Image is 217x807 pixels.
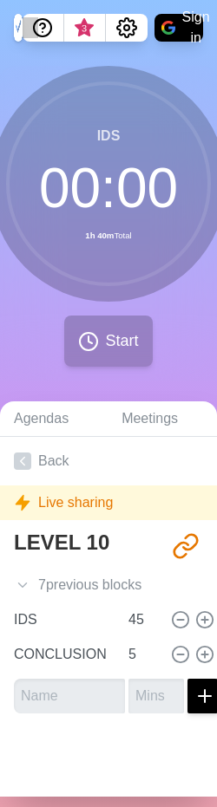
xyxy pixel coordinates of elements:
button: Help [23,14,64,42]
input: Name [14,679,125,713]
button: Start [64,316,153,367]
img: timeblocks logo [14,14,23,42]
input: Mins [122,602,163,637]
button: Settings [106,14,148,42]
input: Name [7,637,118,672]
span: s [135,575,141,595]
img: google logo [161,21,175,35]
input: Mins [122,637,163,672]
input: Mins [128,679,184,713]
button: Share link [168,529,203,563]
span: Start [106,329,139,353]
button: What’s new [64,14,106,42]
a: Meetings [108,401,217,437]
span: 3 [77,22,91,36]
button: Sign in [155,14,203,42]
input: Name [7,602,118,637]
